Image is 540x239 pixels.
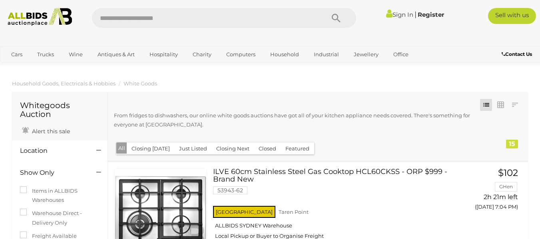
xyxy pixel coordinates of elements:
[414,10,416,19] span: |
[30,128,70,135] span: Alert this sale
[174,142,212,155] button: Just Listed
[388,48,414,61] a: Office
[20,147,84,154] h4: Location
[20,209,100,227] label: Warehouse Direct - Delivery Only
[488,8,536,24] a: Sell with us
[124,80,157,87] a: White Goods
[4,8,76,26] img: Allbids.com.au
[349,48,384,61] a: Jewellery
[37,61,104,74] a: [GEOGRAPHIC_DATA]
[265,48,304,61] a: Household
[6,61,33,74] a: Sports
[114,111,482,130] p: From fridges to dishwashers, our online white goods auctions have got all of your kitchen applian...
[211,142,254,155] button: Closing Next
[316,8,356,28] button: Search
[498,167,518,178] span: $102
[187,48,217,61] a: Charity
[309,48,344,61] a: Industrial
[144,48,183,61] a: Hospitality
[20,101,100,119] h1: Whitegoods Auction
[281,142,314,155] button: Featured
[20,169,84,176] h4: Show Only
[92,48,140,61] a: Antiques & Art
[20,186,100,205] label: Items in ALLBIDS Warehouses
[254,142,281,155] button: Closed
[418,11,444,18] a: Register
[221,48,261,61] a: Computers
[502,50,534,59] a: Contact Us
[32,48,59,61] a: Trucks
[502,51,532,57] b: Contact Us
[506,140,518,148] div: 15
[20,124,72,136] a: Alert this sale
[464,168,520,215] a: $102 GHen 2h 21m left ([DATE] 7:04 PM)
[64,48,88,61] a: Wine
[386,11,413,18] a: Sign In
[12,80,116,87] a: Household Goods, Electricals & Hobbies
[6,48,28,61] a: Cars
[127,142,175,155] button: Closing [DATE]
[116,142,127,154] button: All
